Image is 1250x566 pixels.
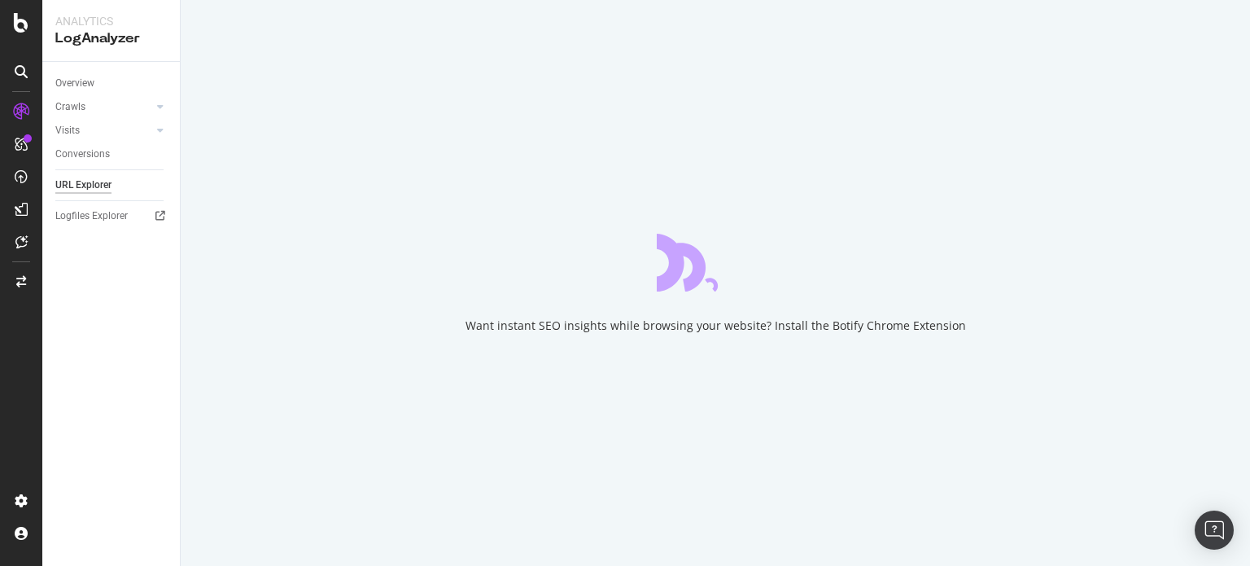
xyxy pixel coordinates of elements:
div: Visits [55,122,80,139]
div: Crawls [55,99,85,116]
a: URL Explorer [55,177,168,194]
a: Visits [55,122,152,139]
div: animation [657,233,774,292]
a: Logfiles Explorer [55,208,168,225]
div: Open Intercom Messenger [1195,511,1234,550]
a: Overview [55,75,168,92]
div: URL Explorer [55,177,111,194]
div: Analytics [55,13,167,29]
a: Conversions [55,146,168,163]
div: Conversions [55,146,110,163]
a: Crawls [55,99,152,116]
div: LogAnalyzer [55,29,167,48]
div: Want instant SEO insights while browsing your website? Install the Botify Chrome Extension [465,318,966,334]
div: Overview [55,75,94,92]
div: Logfiles Explorer [55,208,128,225]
